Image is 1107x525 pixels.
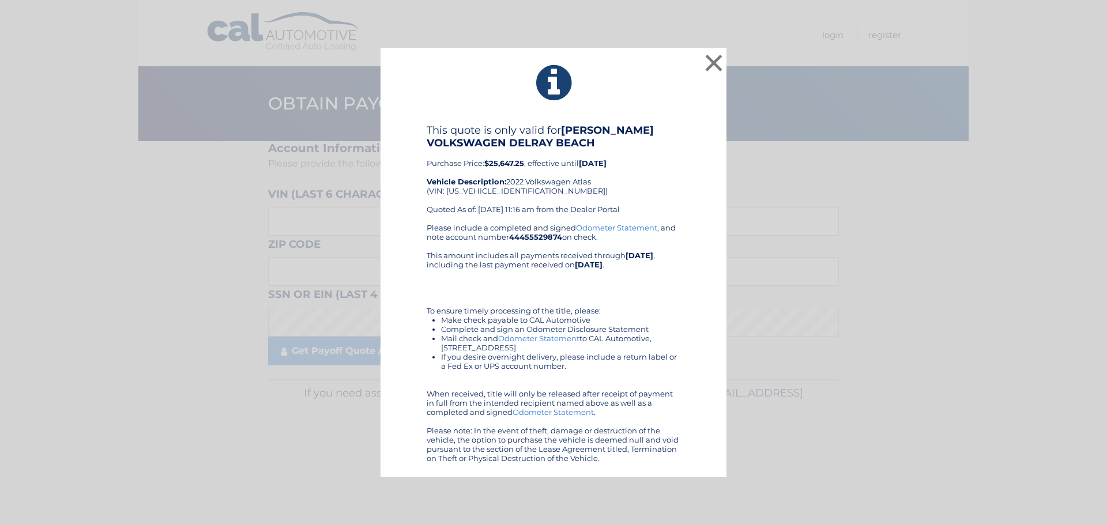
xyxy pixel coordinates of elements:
li: Make check payable to CAL Automotive [441,315,680,324]
b: [DATE] [626,251,653,260]
li: Mail check and to CAL Automotive, [STREET_ADDRESS] [441,334,680,352]
b: 44455529874 [509,232,562,241]
h4: This quote is only valid for [427,124,680,149]
div: Please include a completed and signed , and note account number on check. This amount includes al... [427,223,680,463]
b: $25,647.25 [484,158,524,168]
strong: Vehicle Description: [427,177,506,186]
div: Purchase Price: , effective until 2022 Volkswagen Atlas (VIN: [US_VEHICLE_IDENTIFICATION_NUMBER])... [427,124,680,223]
a: Odometer Statement [513,407,594,417]
a: Odometer Statement [576,223,657,232]
b: [DATE] [579,158,607,168]
b: [DATE] [575,260,603,269]
li: Complete and sign an Odometer Disclosure Statement [441,324,680,334]
button: × [702,51,725,74]
a: Odometer Statement [498,334,579,343]
li: If you desire overnight delivery, please include a return label or a Fed Ex or UPS account number. [441,352,680,371]
b: [PERSON_NAME] VOLKSWAGEN DELRAY BEACH [427,124,654,149]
